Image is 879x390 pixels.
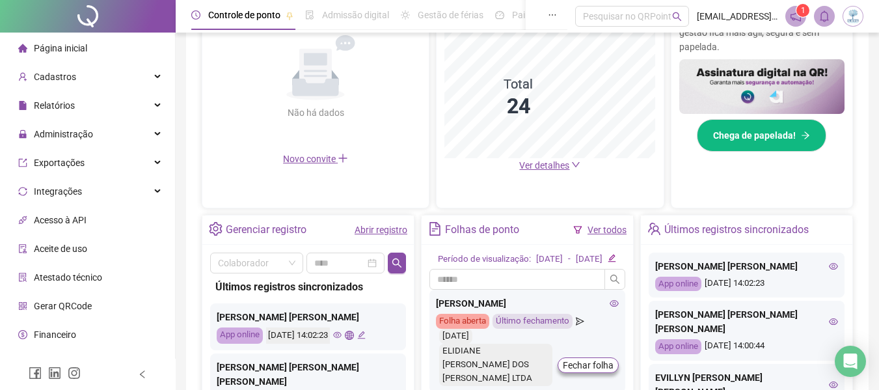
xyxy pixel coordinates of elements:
[536,253,563,266] div: [DATE]
[655,259,838,273] div: [PERSON_NAME] [PERSON_NAME]
[608,254,616,262] span: edit
[563,358,614,372] span: Fechar folha
[610,274,620,285] span: search
[801,6,805,15] span: 1
[519,160,580,171] a: Ver detalhes down
[428,222,442,236] span: file-text
[655,277,701,292] div: App online
[34,100,75,111] span: Relatórios
[34,129,93,139] span: Administração
[829,262,838,271] span: eye
[647,222,661,236] span: team
[138,370,147,379] span: left
[818,10,830,22] span: bell
[18,101,27,110] span: file
[835,346,866,377] div: Open Intercom Messenger
[576,253,602,266] div: [DATE]
[401,10,410,20] span: sun
[18,158,27,167] span: export
[801,131,810,140] span: arrow-right
[18,72,27,81] span: user-add
[571,160,580,169] span: down
[34,158,85,168] span: Exportações
[436,314,489,329] div: Folha aberta
[829,380,838,389] span: eye
[283,154,348,164] span: Novo convite
[34,301,92,311] span: Gerar QRCode
[445,219,519,241] div: Folhas de ponto
[18,301,27,311] span: qrcode
[655,339,838,354] div: [DATE] 14:00:44
[338,153,348,163] span: plus
[519,160,569,171] span: Ver detalhes
[610,299,619,308] span: eye
[568,253,571,266] div: -
[679,59,845,115] img: banner%2F02c71560-61a6-44d4-94b9-c8ab97240462.png
[209,222,223,236] span: setting
[697,9,778,23] span: [EMAIL_ADDRESS][DOMAIN_NAME]
[790,10,802,22] span: notification
[256,105,375,120] div: Não há dados
[18,187,27,196] span: sync
[208,10,280,20] span: Controle de ponto
[18,130,27,139] span: lock
[215,279,401,295] div: Últimos registros sincronizados
[18,216,27,225] span: api
[34,272,102,283] span: Atestado técnico
[495,10,504,20] span: dashboard
[34,186,82,197] span: Integrações
[34,244,87,254] span: Aceite de uso
[439,344,552,386] div: ELIDIANE [PERSON_NAME] DOS [PERSON_NAME] LTDA
[655,307,838,336] div: [PERSON_NAME] [PERSON_NAME] [PERSON_NAME]
[48,367,61,380] span: linkedin
[191,10,200,20] span: clock-circle
[655,339,701,354] div: App online
[18,244,27,253] span: audit
[418,10,483,20] span: Gestão de férias
[18,273,27,282] span: solution
[286,12,293,20] span: pushpin
[34,215,87,225] span: Acesso à API
[345,331,353,339] span: global
[34,329,76,340] span: Financeiro
[664,219,809,241] div: Últimos registros sincronizados
[796,4,809,17] sup: 1
[357,331,366,339] span: edit
[217,327,263,344] div: App online
[436,296,619,311] div: [PERSON_NAME]
[29,367,42,380] span: facebook
[655,277,838,292] div: [DATE] 14:02:23
[217,310,399,324] div: [PERSON_NAME] [PERSON_NAME]
[68,367,81,380] span: instagram
[829,317,838,326] span: eye
[713,128,796,143] span: Chega de papelada!
[672,12,682,21] span: search
[558,357,619,373] button: Fechar folha
[333,331,342,339] span: eye
[573,225,582,234] span: filter
[226,219,306,241] div: Gerenciar registro
[355,225,407,235] a: Abrir registro
[305,10,314,20] span: file-done
[438,253,531,266] div: Período de visualização:
[439,329,472,344] div: [DATE]
[34,72,76,82] span: Cadastros
[512,10,563,20] span: Painel do DP
[18,330,27,339] span: dollar
[548,10,557,20] span: ellipsis
[843,7,863,26] img: 72517
[217,360,399,389] div: [PERSON_NAME] [PERSON_NAME] [PERSON_NAME]
[697,119,826,152] button: Chega de papelada!
[322,10,389,20] span: Admissão digital
[266,327,330,344] div: [DATE] 14:02:23
[576,314,584,329] span: send
[18,44,27,53] span: home
[588,225,627,235] a: Ver todos
[392,258,402,268] span: search
[493,314,573,329] div: Último fechamento
[34,358,100,369] span: Central de ajuda
[34,43,87,53] span: Página inicial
